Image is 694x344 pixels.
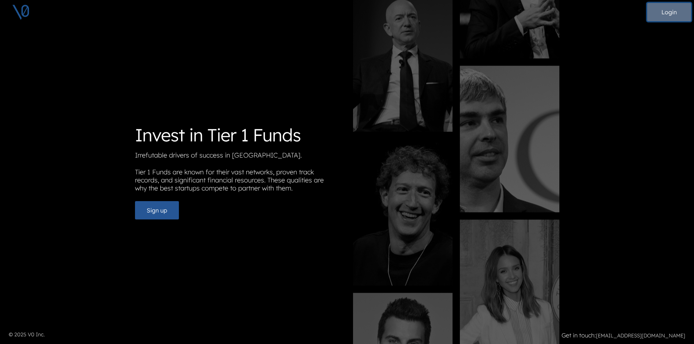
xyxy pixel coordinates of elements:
[562,332,596,339] strong: Get in touch:
[135,125,341,146] h1: Invest in Tier 1 Funds
[9,331,343,339] p: © 2025 V0 Inc.
[135,201,179,219] button: Sign up
[647,3,691,21] button: Login
[135,168,341,195] p: Tier 1 Funds are known for their vast networks, proven track records, and significant financial r...
[12,3,30,21] img: V0 logo
[596,332,685,339] a: [EMAIL_ADDRESS][DOMAIN_NAME]
[135,151,341,162] p: Irrefutable drivers of success in [GEOGRAPHIC_DATA].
